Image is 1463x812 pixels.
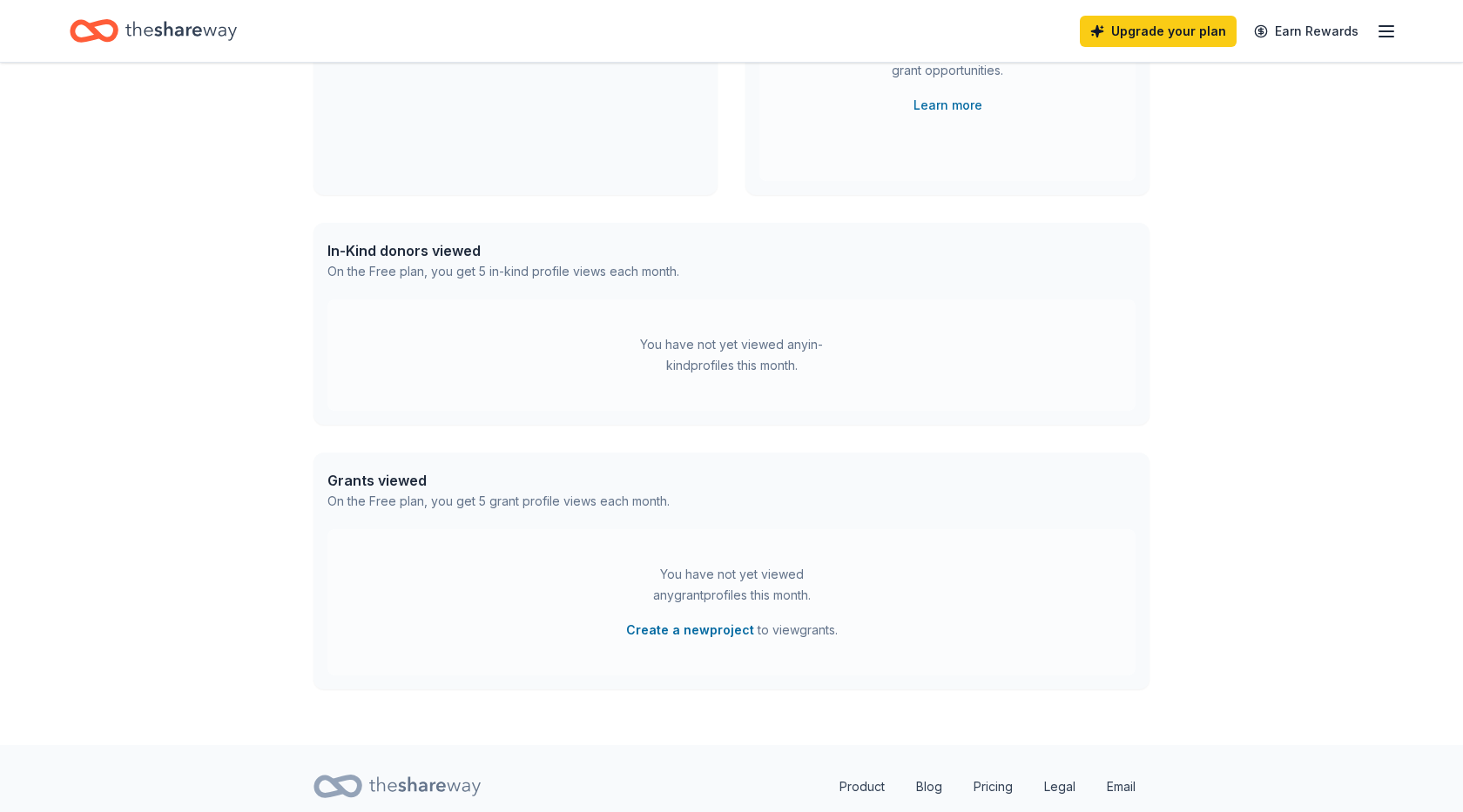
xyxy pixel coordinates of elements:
a: Earn Rewards [1244,16,1369,47]
nav: quick links [826,769,1149,804]
div: You have not yet viewed any in-kind profiles this month. [623,334,840,376]
a: Email [1093,769,1149,804]
a: Home [70,10,237,51]
a: Blog [902,769,956,804]
div: On the Free plan, you get 5 in-kind profile views each month. [327,261,679,282]
a: Learn more [914,95,982,116]
button: Create a newproject [626,620,754,641]
div: In-Kind donors viewed [327,240,679,261]
a: Upgrade your plan [1080,16,1237,47]
span: to view grants . [626,620,838,641]
a: Pricing [960,769,1027,804]
a: Legal [1030,769,1089,804]
div: On the Free plan, you get 5 grant profile views each month. [327,491,670,512]
div: Discover thousands of mission-aligned grant opportunities. [829,39,1066,88]
a: Product [826,769,899,804]
div: You have not yet viewed any grant profiles this month. [623,564,840,606]
div: Grants viewed [327,470,670,491]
